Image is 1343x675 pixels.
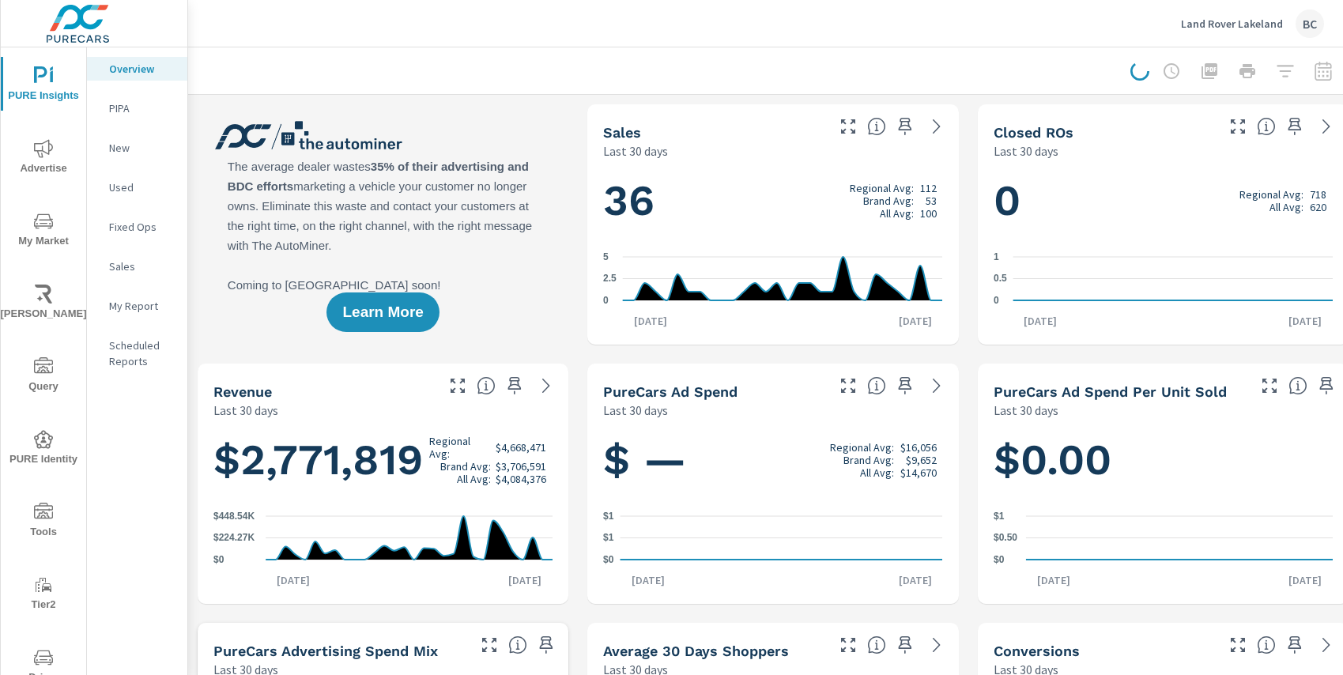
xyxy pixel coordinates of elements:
[457,473,491,485] p: All Avg:
[496,460,546,473] p: $3,706,591
[603,401,668,420] p: Last 30 days
[1026,572,1081,588] p: [DATE]
[502,373,527,398] span: Save this to your personalized report
[87,255,187,278] div: Sales
[603,141,668,160] p: Last 30 days
[109,61,175,77] p: Overview
[109,298,175,314] p: My Report
[843,454,894,466] p: Brand Avg:
[1257,117,1276,136] span: Number of Repair Orders Closed by the selected dealership group over the selected time range. [So...
[213,401,278,420] p: Last 30 days
[867,117,886,136] span: Number of vehicles sold by the dealership over the selected date range. [Source: This data is sou...
[6,66,81,105] span: PURE Insights
[836,632,861,658] button: Make Fullscreen
[994,643,1080,659] h5: Conversions
[994,141,1058,160] p: Last 30 days
[1314,114,1339,139] a: See more details in report
[1277,572,1333,588] p: [DATE]
[496,441,546,454] p: $4,668,471
[1013,313,1068,329] p: [DATE]
[109,179,175,195] p: Used
[87,294,187,318] div: My Report
[326,292,439,332] button: Learn More
[109,258,175,274] p: Sales
[994,124,1073,141] h5: Closed ROs
[867,376,886,395] span: Total cost of media for all PureCars channels for the selected dealership group over the selected...
[87,215,187,239] div: Fixed Ops
[87,57,187,81] div: Overview
[496,473,546,485] p: $4,084,376
[445,373,470,398] button: Make Fullscreen
[924,114,949,139] a: See more details in report
[6,139,81,178] span: Advertise
[1277,313,1333,329] p: [DATE]
[1310,201,1326,213] p: 620
[830,441,894,454] p: Regional Avg:
[1314,632,1339,658] a: See more details in report
[213,433,553,487] h1: $2,771,819
[836,373,861,398] button: Make Fullscreen
[1257,373,1282,398] button: Make Fullscreen
[1225,632,1251,658] button: Make Fullscreen
[994,533,1017,544] text: $0.50
[213,511,255,522] text: $448.54K
[860,466,894,479] p: All Avg:
[906,454,937,466] p: $9,652
[508,635,527,654] span: This table looks at how you compare to the amount of budget you spend per channel as opposed to y...
[6,503,81,541] span: Tools
[863,194,914,207] p: Brand Avg:
[1225,114,1251,139] button: Make Fullscreen
[1269,201,1303,213] p: All Avg:
[87,334,187,373] div: Scheduled Reports
[900,466,937,479] p: $14,670
[497,572,553,588] p: [DATE]
[1257,635,1276,654] span: The number of dealer-specified goals completed by a visitor. [Source: This data is provided by th...
[603,174,942,228] h1: 36
[603,251,609,262] text: 5
[994,251,999,262] text: 1
[6,430,81,469] span: PURE Identity
[109,219,175,235] p: Fixed Ops
[1314,373,1339,398] span: Save this to your personalized report
[213,383,272,400] h5: Revenue
[603,643,789,659] h5: Average 30 Days Shoppers
[109,140,175,156] p: New
[924,632,949,658] a: See more details in report
[6,212,81,251] span: My Market
[603,533,614,544] text: $1
[603,433,942,487] h1: $ —
[213,533,255,544] text: $224.27K
[213,643,438,659] h5: PureCars Advertising Spend Mix
[1239,188,1303,201] p: Regional Avg:
[109,337,175,369] p: Scheduled Reports
[1288,376,1307,395] span: Average cost of advertising per each vehicle sold at the dealer over the selected date range. The...
[994,511,1005,522] text: $1
[6,575,81,614] span: Tier2
[994,554,1005,565] text: $0
[888,313,943,329] p: [DATE]
[880,207,914,220] p: All Avg:
[342,305,423,319] span: Learn More
[109,100,175,116] p: PIPA
[900,441,937,454] p: $16,056
[1310,188,1326,201] p: 718
[1296,9,1324,38] div: BC
[603,383,738,400] h5: PureCars Ad Spend
[87,136,187,160] div: New
[534,632,559,658] span: Save this to your personalized report
[477,632,502,658] button: Make Fullscreen
[892,632,918,658] span: Save this to your personalized report
[6,285,81,323] span: [PERSON_NAME]
[213,554,224,565] text: $0
[623,313,678,329] p: [DATE]
[994,401,1058,420] p: Last 30 days
[920,207,937,220] p: 100
[867,635,886,654] span: A rolling 30 day total of daily Shoppers on the dealership website, averaged over the selected da...
[603,124,641,141] h5: Sales
[603,295,609,306] text: 0
[994,383,1227,400] h5: PureCars Ad Spend Per Unit Sold
[850,182,914,194] p: Regional Avg:
[603,554,614,565] text: $0
[920,182,937,194] p: 112
[994,433,1333,487] h1: $0.00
